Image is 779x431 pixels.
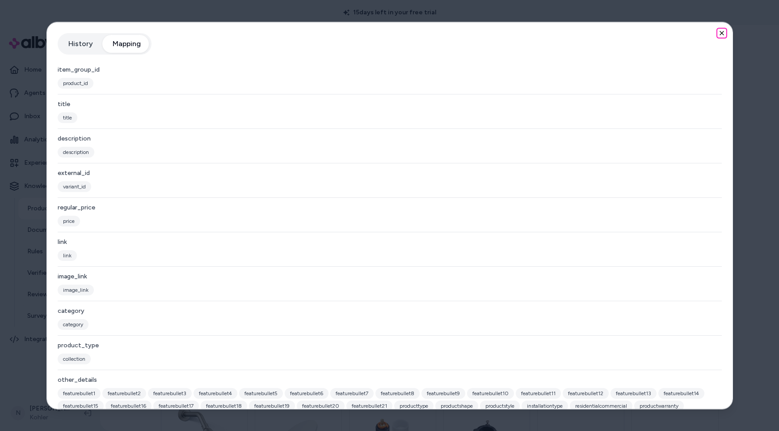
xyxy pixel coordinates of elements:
span: image_link [58,284,94,295]
div: other_details [58,375,722,384]
span: featurebullet9 [421,388,465,398]
span: featurebullet1 [58,388,101,398]
button: Mapping [104,34,150,52]
span: collection [58,353,91,364]
button: History [59,34,102,52]
span: installationtype [522,400,568,411]
span: link [58,250,77,260]
div: item_group_id [58,65,722,74]
span: variant_id [58,181,91,192]
span: productshape [435,400,478,411]
span: featurebullet10 [467,388,514,398]
span: featurebullet6 [285,388,328,398]
span: featurebullet4 [194,388,237,398]
span: category [58,319,88,329]
span: featurebullet20 [297,400,345,411]
span: featurebullet17 [153,400,199,411]
span: featurebullet7 [330,388,374,398]
span: productwarranty [634,400,684,411]
div: category [58,306,722,315]
div: image_link [58,272,722,281]
div: title [58,99,722,108]
span: productstyle [480,400,520,411]
span: featurebullet16 [105,400,152,411]
span: product_id [58,77,93,88]
span: featurebullet21 [346,400,392,411]
span: featurebullet3 [148,388,192,398]
span: description [58,146,94,157]
span: featurebullet14 [658,388,704,398]
span: price [58,215,80,226]
span: featurebullet11 [516,388,561,398]
span: featurebullet19 [249,400,295,411]
span: featurebullet2 [102,388,146,398]
span: featurebullet8 [375,388,420,398]
span: featurebullet13 [611,388,657,398]
div: product_type [58,341,722,350]
span: title [58,112,77,123]
span: producttype [394,400,434,411]
div: regular_price [58,203,722,212]
div: external_id [58,168,722,177]
span: residentialcommercial [570,400,632,411]
div: link [58,237,722,246]
span: featurebullet15 [58,400,104,411]
span: featurebullet18 [201,400,247,411]
span: featurebullet12 [563,388,609,398]
span: featurebullet5 [239,388,283,398]
div: description [58,134,722,143]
